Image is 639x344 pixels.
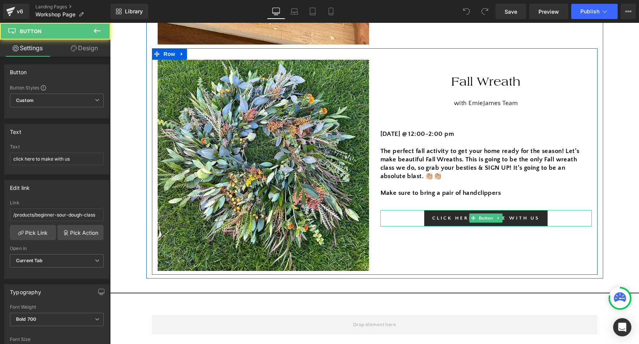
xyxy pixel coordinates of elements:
[613,318,631,336] div: Open Intercom Messenger
[314,187,438,203] a: click here to make with us
[580,8,599,14] span: Publish
[341,52,411,66] span: Fall Wreath
[125,8,143,15] span: Library
[267,4,285,19] a: Desktop
[529,4,568,19] a: Preview
[505,8,517,16] span: Save
[322,4,340,19] a: Mobile
[10,180,30,191] div: Edit link
[270,125,470,157] strong: The perfect fall activity to get your home ready for the season! Let's make beautiful Fall Wreath...
[571,4,618,19] button: Publish
[52,25,67,37] span: Row
[270,108,344,115] strong: [DATE] @ 12:00-2:00 pm
[35,11,75,18] span: Workshop Page
[285,4,304,19] a: Laptop
[110,4,148,19] a: New Library
[20,28,42,34] span: Button
[3,4,29,19] a: v6
[385,191,393,200] a: Expand / Collapse
[35,4,110,10] a: Landing Pages
[322,193,430,198] span: click here to make with us
[10,200,104,205] div: Link
[459,4,474,19] button: Undo
[270,167,391,174] strong: Make sure to bring a pair of handclippers
[15,6,25,16] div: v6
[477,4,492,19] button: Redo
[10,225,56,240] a: Pick Link
[10,337,104,342] div: Font Size
[16,316,36,322] b: Bold 700
[538,8,559,16] span: Preview
[10,124,21,135] div: Text
[10,304,104,310] div: Font Weight
[10,65,27,75] div: Button
[58,225,104,240] a: Pick Action
[621,4,636,19] button: More
[67,25,77,37] a: Expand / Collapse
[10,209,104,221] input: https://your-shop.myshopify.com
[10,246,104,251] div: Open in
[57,40,112,57] a: Design
[10,285,41,295] div: Typography
[10,144,104,150] div: Text
[304,4,322,19] a: Tablet
[10,84,104,91] div: Button Styles
[367,191,385,200] span: Button
[344,77,408,84] span: with EmieJames Team
[16,258,43,263] b: Current Tab
[16,97,34,104] b: Custom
